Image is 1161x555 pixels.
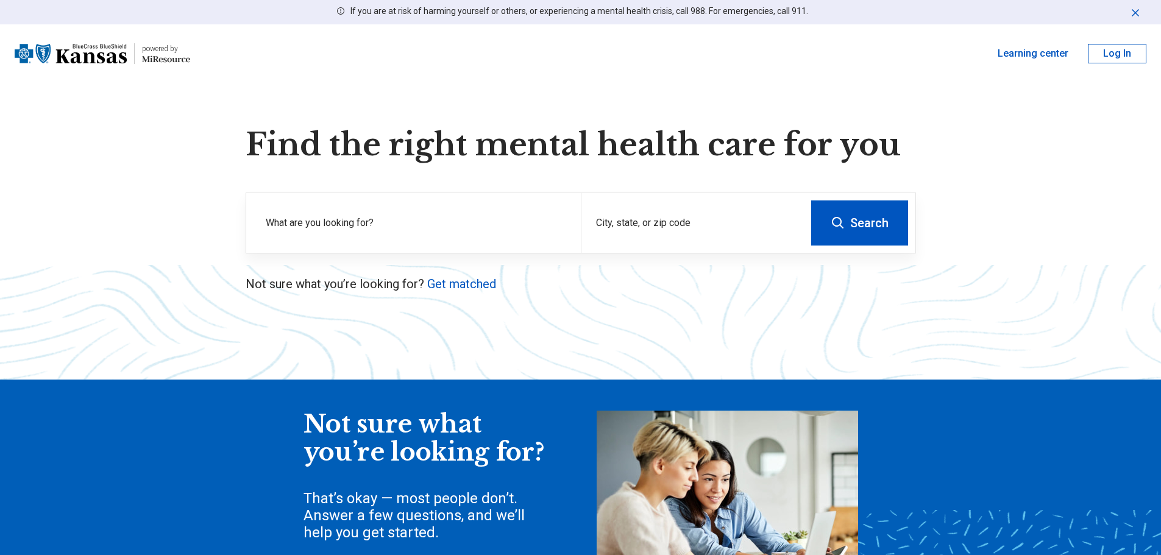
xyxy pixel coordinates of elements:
label: What are you looking for? [266,216,566,230]
div: Not sure what you’re looking for? [304,411,547,466]
button: Search [811,200,908,246]
button: Dismiss [1129,5,1141,19]
a: Get matched [427,277,496,291]
h1: Find the right mental health care for you [246,127,916,163]
img: Blue Cross Blue Shield Kansas [15,39,127,68]
button: Log In [1088,44,1146,63]
p: Not sure what you’re looking for? [246,275,916,292]
p: If you are at risk of harming yourself or others, or experiencing a mental health crisis, call 98... [350,5,808,18]
div: powered by [142,43,190,54]
a: Learning center [998,46,1068,61]
div: That’s okay — most people don’t. Answer a few questions, and we’ll help you get started. [304,490,547,541]
a: Blue Cross Blue Shield Kansaspowered by [15,39,190,68]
